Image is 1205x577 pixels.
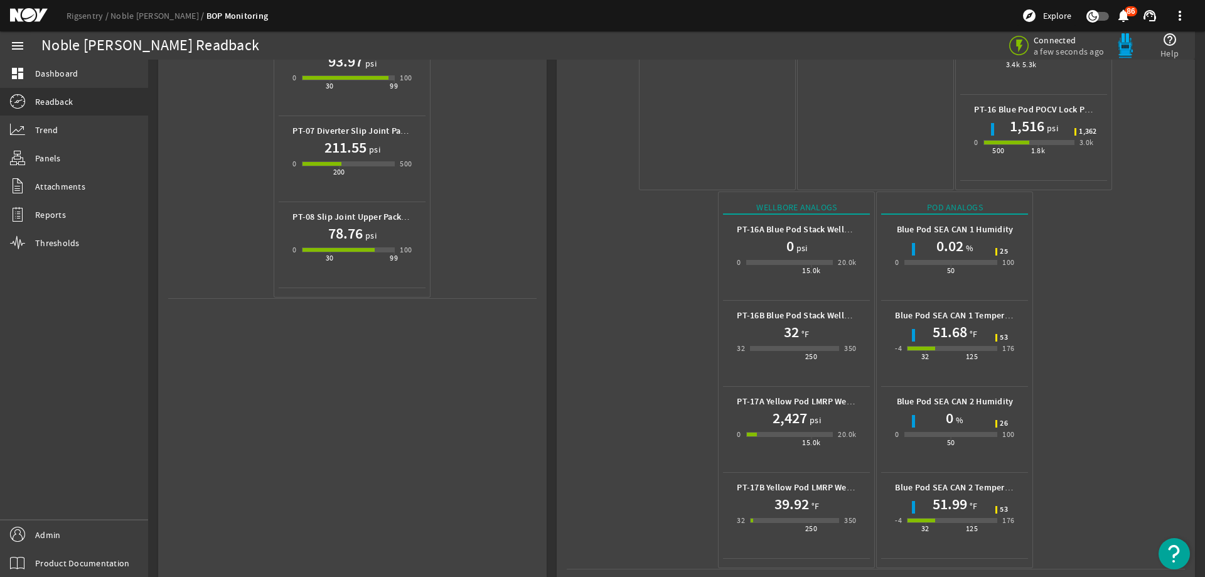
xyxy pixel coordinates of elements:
[773,408,807,428] h1: 2,427
[1079,136,1094,149] div: 3.0k
[1010,116,1044,136] h1: 1,516
[1113,33,1138,58] img: Bluepod.svg
[1142,8,1157,23] mat-icon: support_agent
[1117,9,1130,23] button: 86
[966,350,978,363] div: 125
[1031,144,1046,157] div: 1.8k
[844,514,856,527] div: 350
[897,224,1014,235] b: Blue Pod SEA CAN 1 Humidity
[1000,248,1008,256] span: 25
[292,244,296,256] div: 0
[400,244,412,256] div: 100
[881,201,1028,215] div: Pod Analogs
[737,514,745,527] div: 32
[895,482,1026,493] b: Blue Pod SEA CAN 2 Temperature
[1002,428,1014,441] div: 100
[936,236,963,256] h1: 0.02
[933,494,967,514] h1: 51.99
[802,436,820,449] div: 15.0k
[963,242,973,254] span: %
[35,557,129,569] span: Product Documentation
[844,342,856,355] div: 350
[974,104,1113,116] b: PT-16 Blue Pod POCV Lock Pressure
[390,80,398,92] div: 99
[390,252,398,264] div: 99
[1022,58,1037,71] div: 5.3k
[895,428,899,441] div: 0
[400,72,412,84] div: 100
[895,342,902,355] div: -4
[946,408,953,428] h1: 0
[838,256,856,269] div: 20.0k
[805,522,817,535] div: 250
[1034,46,1104,57] span: a few seconds ago
[838,428,856,441] div: 20.0k
[367,143,380,156] span: psi
[35,152,61,164] span: Panels
[10,66,25,81] mat-icon: dashboard
[794,242,808,254] span: psi
[737,342,745,355] div: 32
[333,166,345,178] div: 200
[992,144,1004,157] div: 500
[805,350,817,363] div: 250
[921,350,929,363] div: 32
[1160,47,1179,60] span: Help
[1022,8,1037,23] mat-icon: explore
[1116,8,1131,23] mat-icon: notifications
[774,494,809,514] h1: 39.92
[1000,334,1008,342] span: 53
[35,124,58,136] span: Trend
[67,10,110,21] a: Rigsentry
[206,10,269,22] a: BOP Monitoring
[809,500,820,512] span: °F
[292,125,493,137] b: PT-07 Diverter Slip Joint Packer Hydraulic Pressure
[326,80,334,92] div: 30
[799,328,810,340] span: °F
[292,211,458,223] b: PT-08 Slip Joint Upper Packer Air Pressure
[1162,32,1177,47] mat-icon: help_outline
[292,72,296,84] div: 0
[35,95,73,108] span: Readback
[1002,342,1014,355] div: 176
[1000,506,1008,514] span: 53
[324,138,367,158] h1: 211.55
[1006,58,1020,71] div: 3.4k
[1002,514,1014,527] div: 176
[1000,420,1008,428] span: 26
[35,208,66,221] span: Reports
[1034,35,1104,46] span: Connected
[110,10,206,21] a: Noble [PERSON_NAME]
[363,57,377,70] span: psi
[41,40,259,52] div: Noble [PERSON_NAME] Readback
[10,38,25,53] mat-icon: menu
[895,256,899,269] div: 0
[737,224,898,235] b: PT-16A Blue Pod Stack Wellbore Pressure
[737,428,741,441] div: 0
[933,322,967,342] h1: 51.68
[35,529,60,541] span: Admin
[35,67,78,80] span: Dashboard
[1044,122,1058,134] span: psi
[723,201,870,215] div: Wellbore Analogs
[328,224,363,244] h1: 78.76
[947,436,955,449] div: 50
[292,158,296,170] div: 0
[947,264,955,277] div: 50
[1002,256,1014,269] div: 100
[921,522,929,535] div: 32
[786,236,794,256] h1: 0
[737,256,741,269] div: 0
[35,180,85,193] span: Attachments
[35,237,80,249] span: Thresholds
[967,328,978,340] span: °F
[953,414,963,426] span: %
[802,264,820,277] div: 15.0k
[895,514,902,527] div: -4
[974,136,978,149] div: 0
[1159,538,1190,569] button: Open Resource Center
[897,396,1014,407] b: Blue Pod SEA CAN 2 Humidity
[737,310,915,321] b: PT-16B Blue Pod Stack Wellbore Temperature
[1043,9,1071,22] span: Explore
[326,252,334,264] div: 30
